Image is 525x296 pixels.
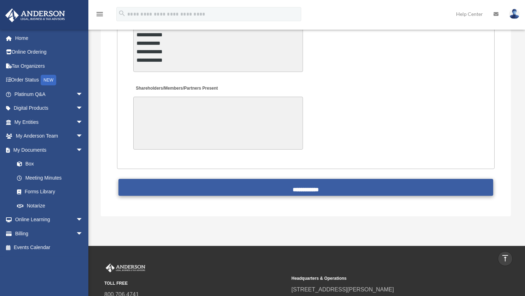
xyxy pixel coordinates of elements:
[104,264,147,273] img: Anderson Advisors Platinum Portal
[76,115,90,129] span: arrow_drop_down
[5,226,94,241] a: Billingarrow_drop_down
[5,101,94,115] a: Digital Productsarrow_drop_down
[509,9,520,19] img: User Pic
[291,286,394,292] a: [STREET_ADDRESS][PERSON_NAME]
[5,45,94,59] a: Online Ordering
[501,254,509,262] i: vertical_align_top
[76,143,90,157] span: arrow_drop_down
[10,199,94,213] a: Notarize
[5,115,94,129] a: My Entitiesarrow_drop_down
[5,87,94,101] a: Platinum Q&Aarrow_drop_down
[5,73,94,87] a: Order StatusNEW
[5,241,94,255] a: Events Calendar
[291,275,473,282] small: Headquarters & Operations
[95,12,104,18] a: menu
[10,185,94,199] a: Forms Library
[10,171,90,185] a: Meeting Minutes
[76,87,90,102] span: arrow_drop_down
[104,280,286,287] small: TOLL FREE
[5,129,94,143] a: My Anderson Teamarrow_drop_down
[76,129,90,144] span: arrow_drop_down
[118,10,126,17] i: search
[5,213,94,227] a: Online Learningarrow_drop_down
[5,59,94,73] a: Tax Organizers
[95,10,104,18] i: menu
[76,226,90,241] span: arrow_drop_down
[10,157,94,171] a: Box
[76,213,90,227] span: arrow_drop_down
[133,84,220,93] label: Shareholders/Members/Partners Present
[41,75,56,85] div: NEW
[5,143,94,157] a: My Documentsarrow_drop_down
[3,8,67,22] img: Anderson Advisors Platinum Portal
[498,251,513,266] a: vertical_align_top
[5,31,94,45] a: Home
[76,101,90,116] span: arrow_drop_down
